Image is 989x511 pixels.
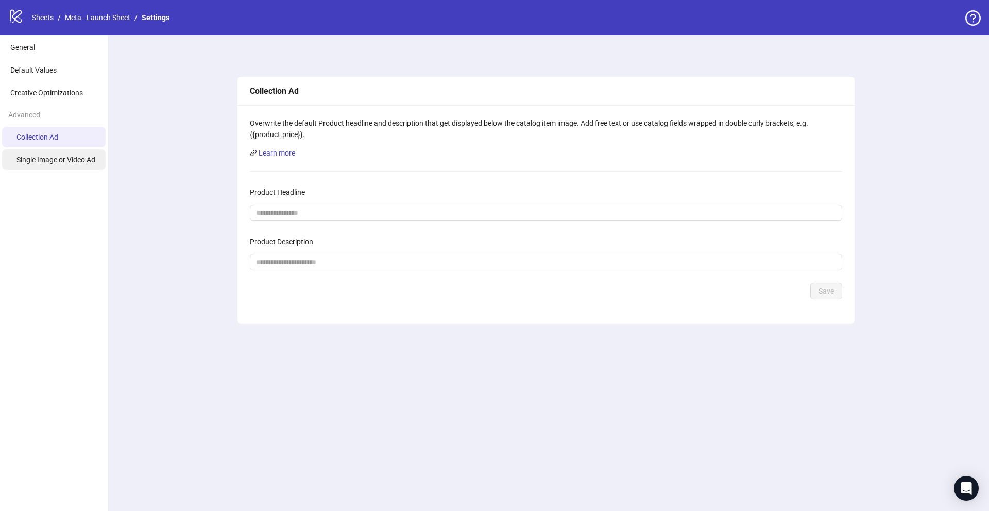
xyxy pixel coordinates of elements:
[256,257,828,268] input: Product Description
[134,12,138,23] li: /
[10,66,57,74] span: Default Values
[16,156,95,164] span: Single Image or Video Ad
[10,89,83,97] span: Creative Optimizations
[250,149,257,157] span: link
[140,12,172,23] a: Settings
[30,12,56,23] a: Sheets
[63,12,132,23] a: Meta - Launch Sheet
[10,43,35,52] span: General
[250,84,842,97] div: Collection Ad
[58,12,61,23] li: /
[954,476,979,501] div: Open Intercom Messenger
[250,184,312,200] label: Product Headline
[250,117,842,140] div: Overwrite the default Product headline and description that get displayed below the catalog item ...
[16,133,58,141] span: Collection Ad
[259,149,295,157] a: Learn more
[965,10,981,26] span: question-circle
[250,233,320,250] label: Product Description
[810,283,842,299] button: Save
[256,207,828,218] input: Product Headline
